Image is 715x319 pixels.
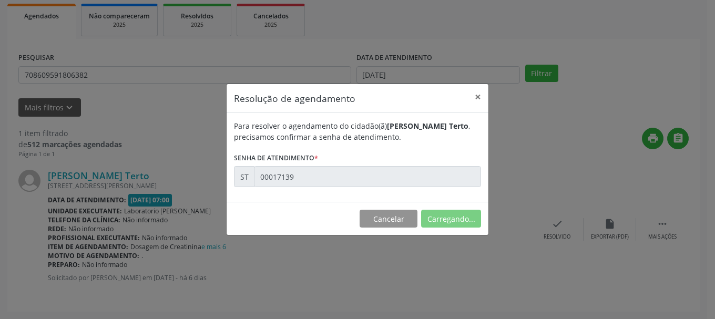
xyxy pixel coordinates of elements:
button: Carregando... [421,210,481,228]
h5: Resolução de agendamento [234,91,355,105]
button: Cancelar [360,210,417,228]
div: Para resolver o agendamento do cidadão(ã) , precisamos confirmar a senha de atendimento. [234,120,481,142]
button: Close [467,84,488,110]
label: Senha de atendimento [234,150,318,166]
b: [PERSON_NAME] Terto [387,121,468,131]
div: ST [234,166,254,187]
